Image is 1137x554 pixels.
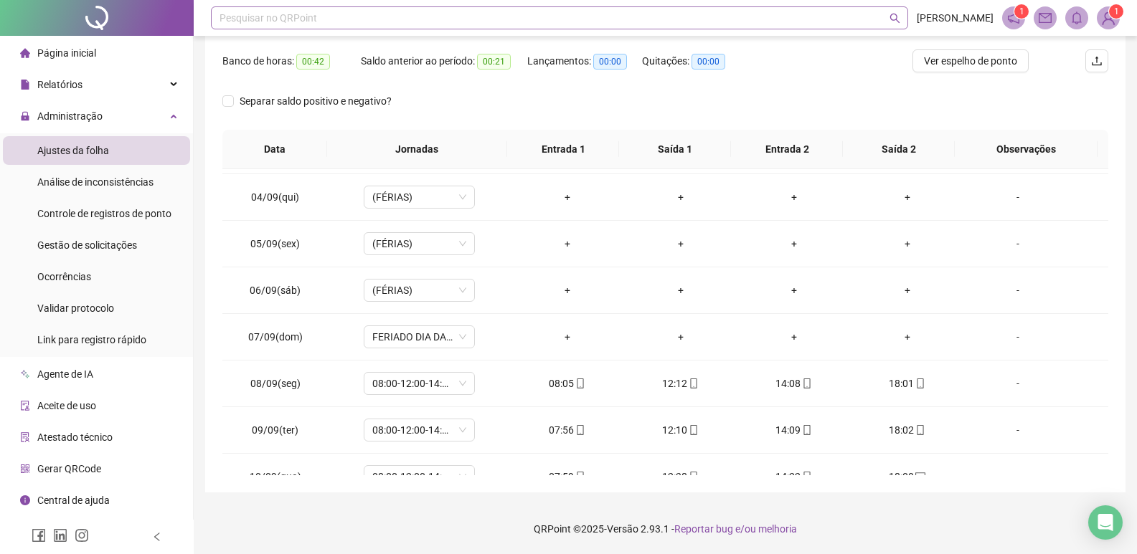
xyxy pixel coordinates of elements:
span: Aceite de uso [37,400,96,411]
div: + [636,189,726,205]
span: audit [20,401,30,411]
span: home [20,48,30,58]
div: Banco de horas: [222,53,361,70]
span: mobile [687,378,699,388]
img: 76871 [1098,7,1119,29]
span: 10/09(qua) [250,471,301,482]
div: - [976,189,1060,205]
span: Gerar QRCode [37,463,101,474]
div: - [976,236,1060,252]
span: Página inicial [37,47,96,59]
button: Ver espelho de ponto [912,49,1029,72]
div: 14:08 [749,376,839,391]
span: mobile [914,425,925,435]
span: mobile [574,378,585,388]
span: (FÉRIAS) [372,233,466,254]
span: Ajustes da folha [37,145,109,156]
span: mobile [687,425,699,435]
span: 08:00-12:00-14:00-18:00 [372,419,466,441]
div: + [522,189,613,205]
div: 07:56 [522,422,613,438]
span: 00:00 [593,54,627,70]
div: 12:12 [636,376,726,391]
span: info-circle [20,495,30,505]
div: + [749,236,839,252]
div: + [522,236,613,252]
th: Jornadas [327,130,507,169]
span: 1 [1019,6,1024,16]
div: + [862,282,953,298]
span: 08/09(seg) [250,378,301,389]
div: 08:05 [522,376,613,391]
span: mobile [574,472,585,482]
span: 00:42 [296,54,330,70]
span: Versão [607,523,638,535]
span: 1 [1114,6,1119,16]
div: + [749,329,839,345]
span: search [890,13,900,24]
span: (FÉRIAS) [372,186,466,208]
span: Gestão de solicitações [37,239,137,251]
div: Quitações: [642,53,753,70]
div: - [976,376,1060,391]
span: solution [20,432,30,442]
span: mobile [914,378,925,388]
div: Saldo anterior ao período: [361,53,527,70]
span: 04/09(qui) [251,191,299,203]
span: 00:00 [692,54,725,70]
span: mobile [801,472,812,482]
span: mobile [687,472,699,482]
div: - [976,329,1060,345]
span: lock [20,111,30,121]
div: + [636,282,726,298]
div: Open Intercom Messenger [1088,505,1123,540]
span: 08:00-12:00-14:00-18:00 [372,373,466,394]
span: FERIADO DIA DA INDEPENDÊNCIA [372,326,466,348]
div: + [522,329,613,345]
span: Agente de IA [37,368,93,380]
footer: QRPoint © 2025 - 2.93.1 - [194,504,1137,554]
div: + [862,329,953,345]
span: qrcode [20,464,30,474]
span: mobile [574,425,585,435]
span: Validar protocolo [37,302,114,314]
th: Entrada 2 [731,130,843,169]
div: + [749,189,839,205]
span: Reportar bug e/ou melhoria [674,523,797,535]
div: Lançamentos: [527,53,642,70]
div: 18:02 [862,422,953,438]
span: 05/09(sex) [250,238,300,249]
span: facebook [32,528,46,543]
div: + [636,236,726,252]
span: Relatórios [37,79,82,90]
th: Saída 1 [619,130,731,169]
div: 12:38 [636,469,726,484]
div: 14:09 [749,422,839,438]
th: Observações [955,130,1098,169]
div: + [522,282,613,298]
span: Observações [966,141,1086,157]
div: + [862,236,953,252]
th: Entrada 1 [507,130,619,169]
span: [PERSON_NAME] [917,10,994,26]
div: + [636,329,726,345]
span: Separar saldo positivo e negativo? [234,93,397,109]
div: 18:00 [862,469,953,484]
div: + [862,189,953,205]
div: - [976,469,1060,484]
div: - [976,422,1060,438]
span: desktop [914,472,925,482]
div: 18:01 [862,376,953,391]
span: file [20,80,30,90]
span: 08:00-12:00-14:00-18:00 [372,466,466,487]
span: Atestado técnico [37,431,113,443]
span: Análise de inconsistências [37,176,154,188]
span: mail [1039,11,1052,24]
div: 14:22 [749,469,839,484]
span: Ocorrências [37,271,91,282]
span: instagram [75,528,89,543]
th: Saída 2 [843,130,955,169]
span: upload [1091,55,1103,67]
span: linkedin [53,528,67,543]
span: 06/09(sáb) [250,285,301,296]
